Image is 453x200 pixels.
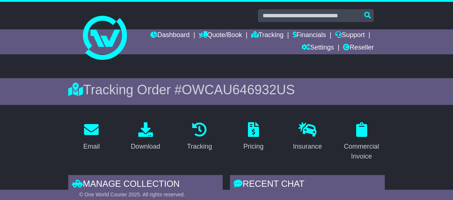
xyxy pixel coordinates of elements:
span: © One World Courier 2025. All rights reserved. [79,192,185,197]
div: Insurance [293,142,322,152]
a: Email [78,120,105,154]
a: Insurance [288,120,327,154]
a: Reseller [343,42,374,54]
div: Commercial Invoice [343,142,380,161]
div: Email [83,142,100,152]
div: Pricing [244,142,264,152]
a: Quote/Book [199,29,242,42]
a: Tracking [182,120,217,154]
a: Download [126,120,165,154]
div: RECENT CHAT [230,175,385,195]
div: Manage collection [68,175,223,195]
a: Dashboard [150,29,190,42]
span: OWCAU646932US [182,82,295,97]
a: Settings [302,42,334,54]
a: Tracking [251,29,284,42]
a: Pricing [239,120,268,154]
div: Tracking Order # [68,82,385,98]
a: Support [335,29,365,42]
div: Download [131,142,160,152]
a: Financials [293,29,326,42]
a: Commercial Invoice [338,120,385,164]
div: Tracking [187,142,212,152]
